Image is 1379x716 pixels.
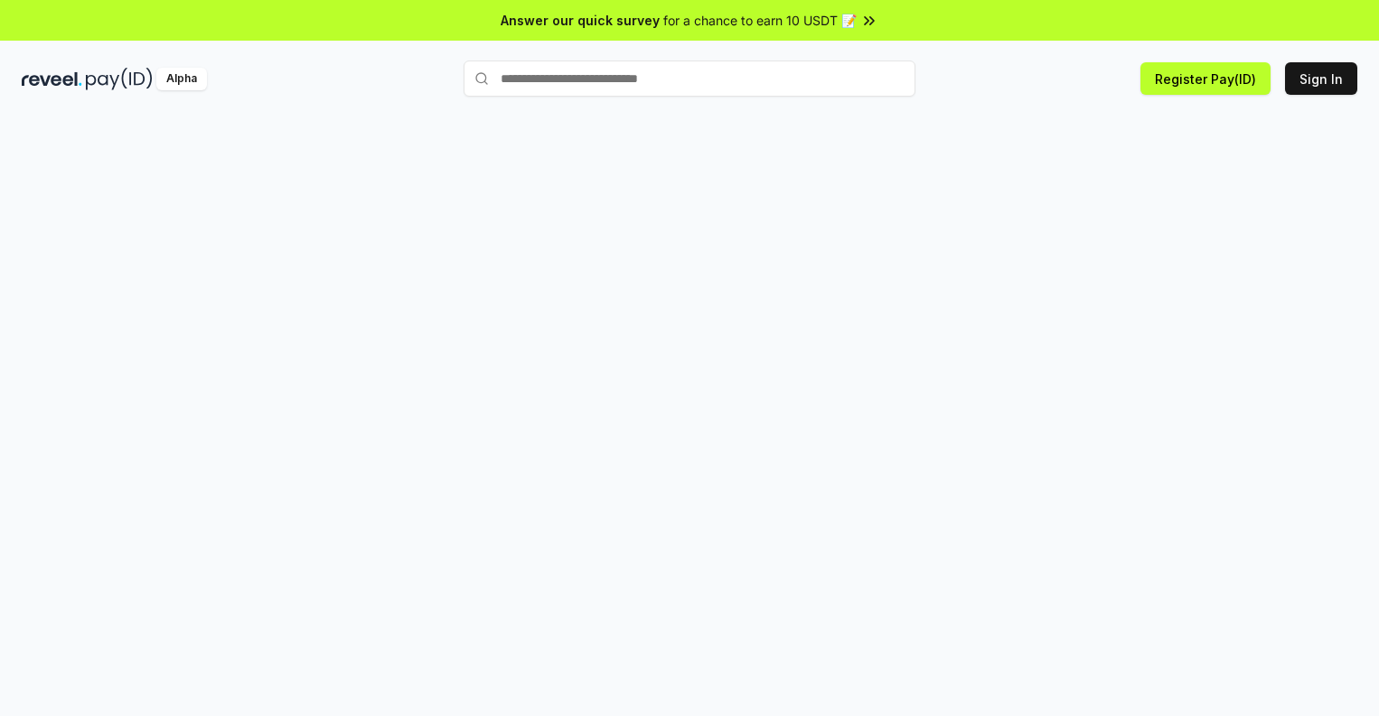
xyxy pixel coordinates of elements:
[1140,62,1271,95] button: Register Pay(ID)
[501,11,660,30] span: Answer our quick survey
[663,11,857,30] span: for a chance to earn 10 USDT 📝
[22,68,82,90] img: reveel_dark
[86,68,153,90] img: pay_id
[1285,62,1357,95] button: Sign In
[156,68,207,90] div: Alpha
